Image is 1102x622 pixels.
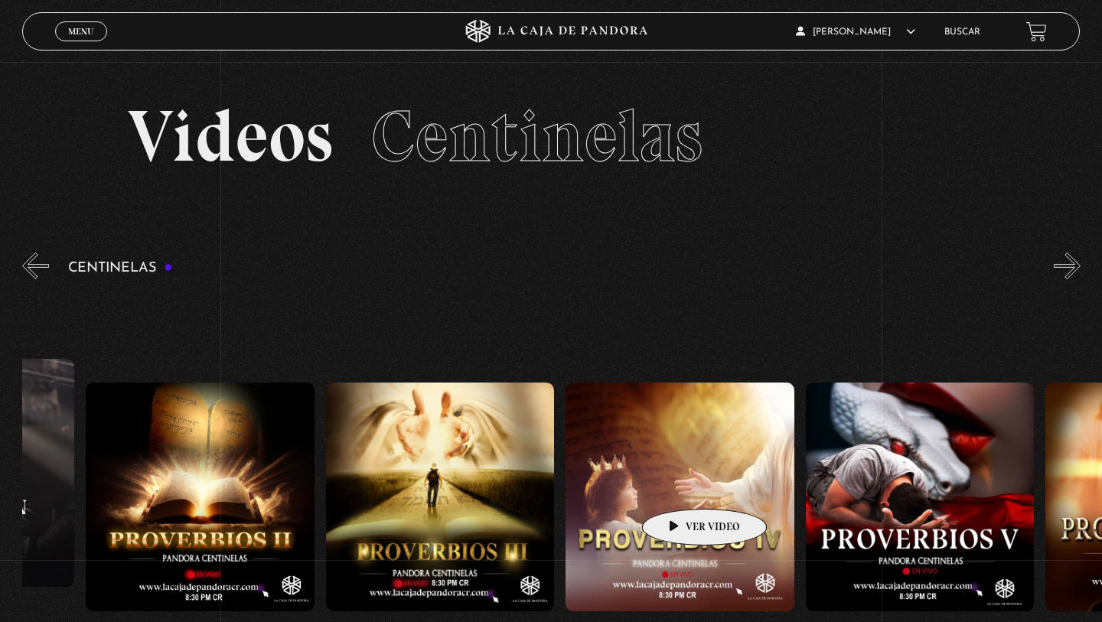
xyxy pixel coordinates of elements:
span: [PERSON_NAME] [796,28,915,37]
h2: Videos [128,100,974,173]
button: Previous [22,252,49,279]
a: Buscar [944,28,980,37]
span: Centinelas [371,93,703,180]
h3: Centinelas [68,261,173,275]
span: Cerrar [64,40,99,50]
span: Menu [68,27,93,36]
a: View your shopping cart [1026,21,1047,42]
button: Next [1054,252,1081,279]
